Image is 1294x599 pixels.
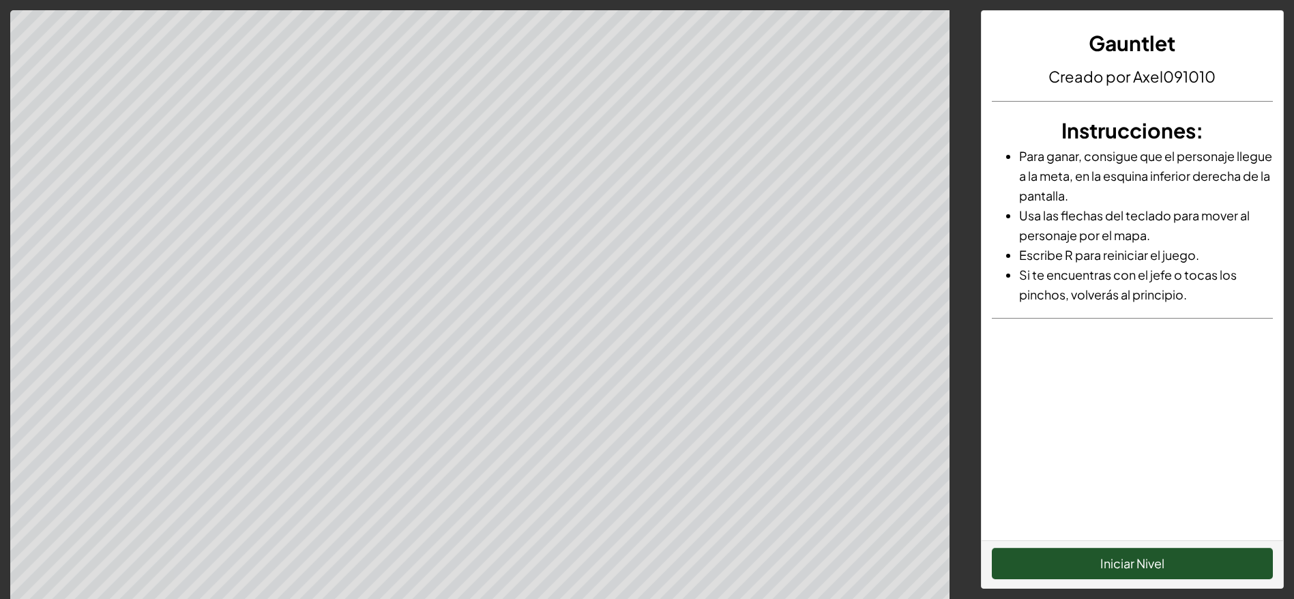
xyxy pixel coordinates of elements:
h3: Gauntlet [992,28,1273,59]
h3: : [992,115,1273,146]
button: Iniciar Nivel [992,548,1273,579]
li: Usa las flechas del teclado para mover al personaje por el mapa. [1019,205,1273,245]
li: Si te encuentras con el jefe o tocas los pinchos, volverás al principio. [1019,265,1273,304]
span: Instrucciones [1061,117,1196,143]
h4: Creado por Axel091010 [992,65,1273,87]
li: Para ganar, consigue que el personaje llegue a la meta, en la esquina inferior derecha de la pant... [1019,146,1273,205]
li: Escribe R para reiniciar el juego. [1019,245,1273,265]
